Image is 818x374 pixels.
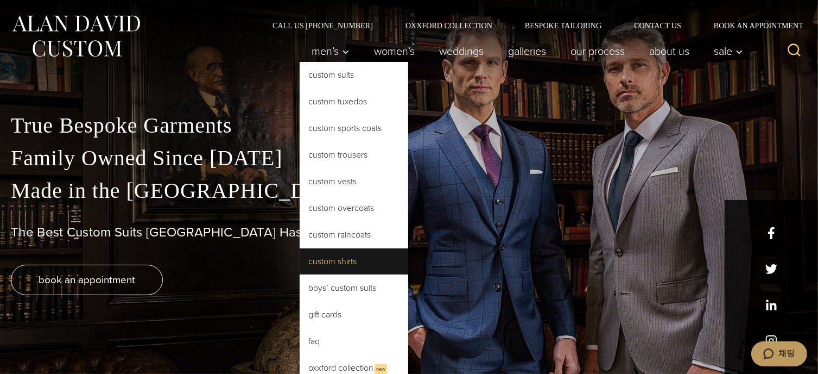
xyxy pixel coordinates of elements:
a: Call Us [PHONE_NUMBER] [256,22,389,29]
a: book an appointment [11,265,163,295]
a: FAQ [300,328,408,354]
button: Men’s sub menu toggle [300,40,362,62]
button: View Search Form [781,38,807,64]
nav: Primary Navigation [300,40,749,62]
a: Custom Tuxedos [300,89,408,115]
img: Alan David Custom [11,12,141,60]
span: New [375,364,387,374]
a: About Us [637,40,702,62]
a: Custom Trousers [300,142,408,168]
a: Custom Shirts [300,248,408,275]
button: Sale sub menu toggle [702,40,749,62]
a: Contact Us [618,22,697,29]
p: True Bespoke Garments Family Owned Since [DATE] Made in the [GEOGRAPHIC_DATA] [11,109,807,207]
iframe: 상담사 중 한 명과 채팅할 수 있는 위젯을 엽니다. [751,341,807,369]
a: Custom Vests [300,169,408,195]
a: Book an Appointment [697,22,807,29]
a: Our Process [559,40,637,62]
span: book an appointment [39,272,135,288]
a: Custom Raincoats [300,222,408,248]
a: Custom Suits [300,62,408,88]
a: Galleries [496,40,559,62]
a: Gift Cards [300,302,408,328]
h1: The Best Custom Suits [GEOGRAPHIC_DATA] Has to Offer [11,225,807,240]
nav: Secondary Navigation [256,22,807,29]
a: Women’s [362,40,427,62]
a: Bespoke Tailoring [509,22,618,29]
a: Oxxford Collection [389,22,509,29]
a: Custom Overcoats [300,195,408,221]
a: Custom Sports Coats [300,115,408,141]
a: weddings [427,40,496,62]
a: Boys’ Custom Suits [300,275,408,301]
